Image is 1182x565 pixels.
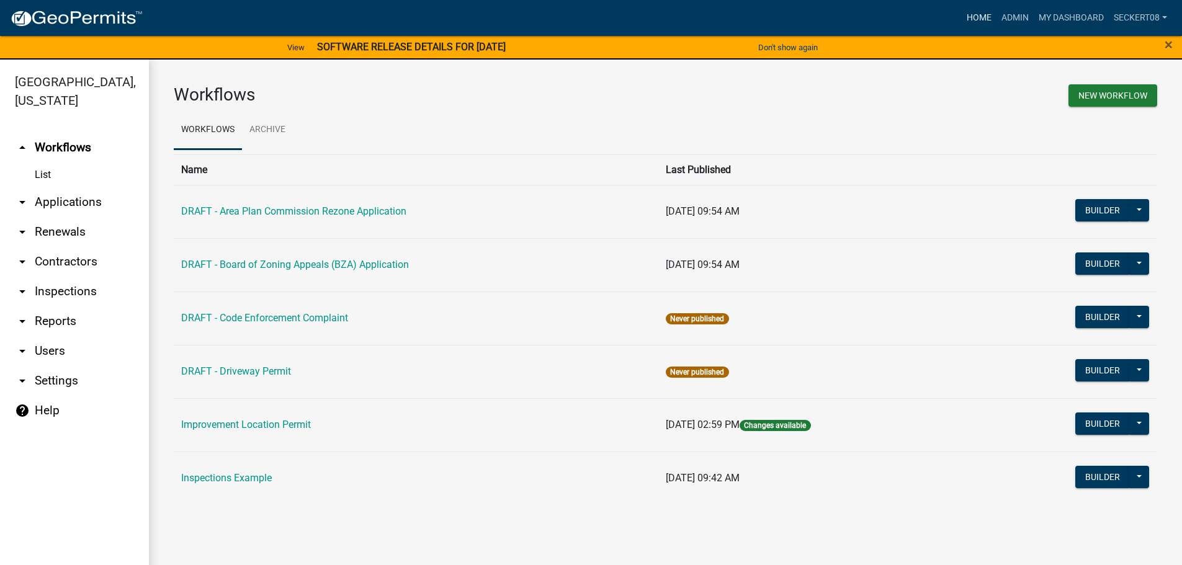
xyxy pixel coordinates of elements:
[1075,359,1130,381] button: Builder
[962,6,996,30] a: Home
[181,365,291,377] a: DRAFT - Driveway Permit
[666,419,740,430] span: [DATE] 02:59 PM
[317,41,506,53] strong: SOFTWARE RELEASE DETAILS FOR [DATE]
[15,195,30,210] i: arrow_drop_down
[15,344,30,358] i: arrow_drop_down
[15,254,30,269] i: arrow_drop_down
[15,314,30,329] i: arrow_drop_down
[666,313,728,324] span: Never published
[242,110,293,150] a: Archive
[181,472,272,484] a: Inspections Example
[15,403,30,418] i: help
[174,110,242,150] a: Workflows
[666,367,728,378] span: Never published
[1034,6,1109,30] a: My Dashboard
[181,312,348,324] a: DRAFT - Code Enforcement Complaint
[1165,36,1173,53] span: ×
[1075,306,1130,328] button: Builder
[282,37,310,58] a: View
[740,420,810,431] span: Changes available
[181,419,311,430] a: Improvement Location Permit
[1109,6,1172,30] a: seckert08
[1068,84,1157,107] button: New Workflow
[666,205,740,217] span: [DATE] 09:54 AM
[1075,252,1130,275] button: Builder
[15,140,30,155] i: arrow_drop_up
[1075,412,1130,435] button: Builder
[1075,199,1130,221] button: Builder
[15,225,30,239] i: arrow_drop_down
[15,373,30,388] i: arrow_drop_down
[666,259,740,270] span: [DATE] 09:54 AM
[1075,466,1130,488] button: Builder
[658,154,977,185] th: Last Published
[666,472,740,484] span: [DATE] 09:42 AM
[181,259,409,270] a: DRAFT - Board of Zoning Appeals (BZA) Application
[181,205,406,217] a: DRAFT - Area Plan Commission Rezone Application
[1165,37,1173,52] button: Close
[996,6,1034,30] a: Admin
[174,84,656,105] h3: Workflows
[753,37,823,58] button: Don't show again
[174,154,658,185] th: Name
[15,284,30,299] i: arrow_drop_down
